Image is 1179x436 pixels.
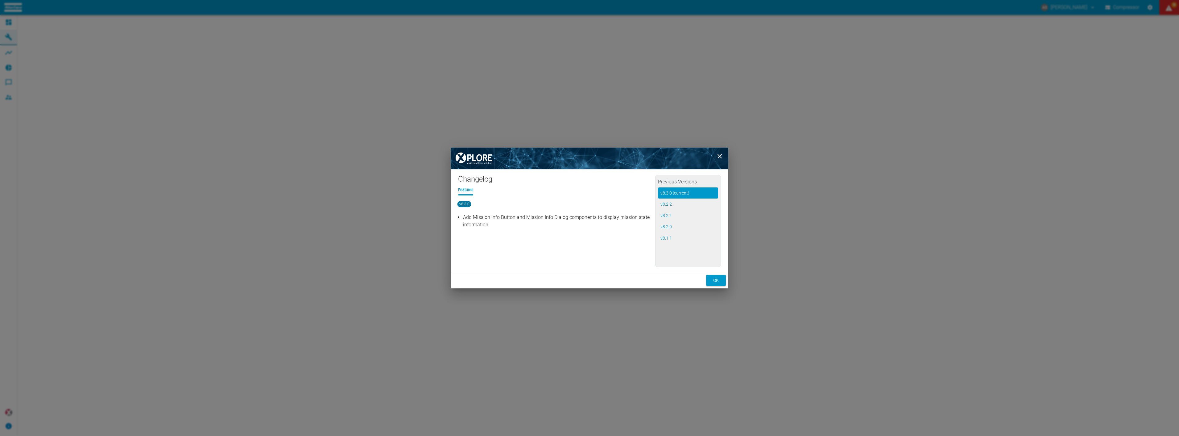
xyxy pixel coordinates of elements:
[706,275,726,286] button: ok
[463,214,653,228] p: Add Mission Info Button and Mission Info Dialog components to display mission state information
[658,178,718,187] h2: Previous Versions
[658,221,718,233] button: v8.2.0
[658,199,718,210] button: v8.2.2
[714,150,726,162] button: close
[658,187,718,199] button: v8.3.0 (current)
[658,233,718,244] button: v8.1.1
[451,148,728,169] img: background image
[451,148,497,169] img: XPLORE Logo
[458,174,655,187] h1: Changelog
[658,210,718,221] button: v8.2.1
[457,201,471,207] span: v8.3.0
[458,187,473,193] li: Features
